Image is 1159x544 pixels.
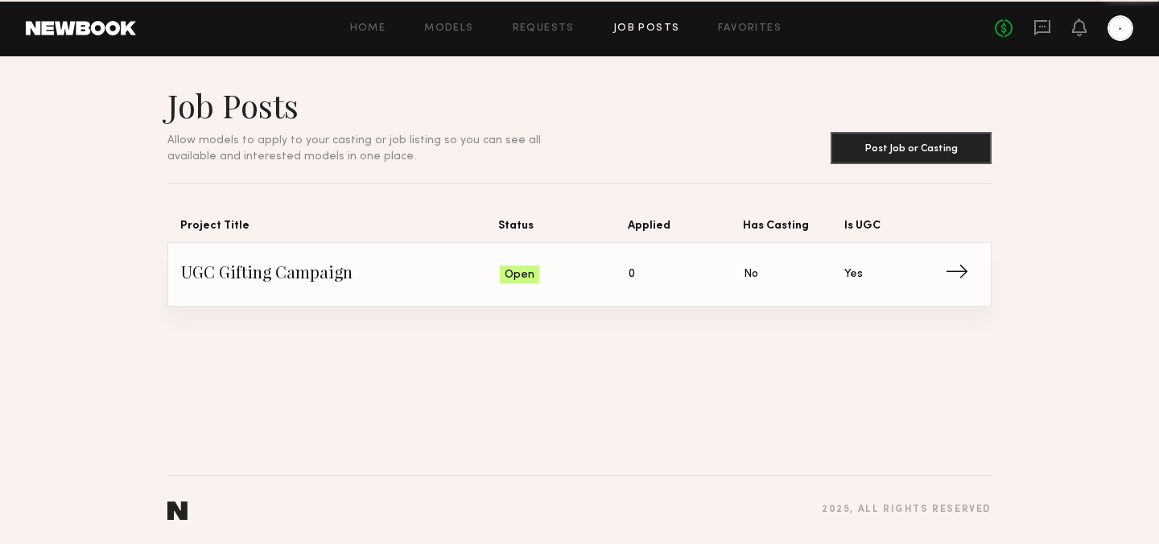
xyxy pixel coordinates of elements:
[180,216,498,242] span: Project Title
[831,132,992,164] button: Post Job or Casting
[181,262,500,286] span: UGC Gifting Campaign
[844,266,863,283] span: Yes
[945,262,978,286] span: →
[181,243,978,306] a: UGC Gifting CampaignOpen0NoYes→
[505,267,534,283] span: Open
[167,85,579,126] h1: Job Posts
[350,23,386,34] a: Home
[822,505,992,515] div: 2025 , all rights reserved
[744,266,758,283] span: No
[167,135,541,162] span: Allow models to apply to your casting or job listing so you can see all available and interested ...
[628,216,743,242] span: Applied
[513,23,575,34] a: Requests
[629,266,635,283] span: 0
[498,216,628,242] span: Status
[844,216,946,242] span: Is UGC
[718,23,782,34] a: Favorites
[424,23,473,34] a: Models
[613,23,680,34] a: Job Posts
[743,216,844,242] span: Has Casting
